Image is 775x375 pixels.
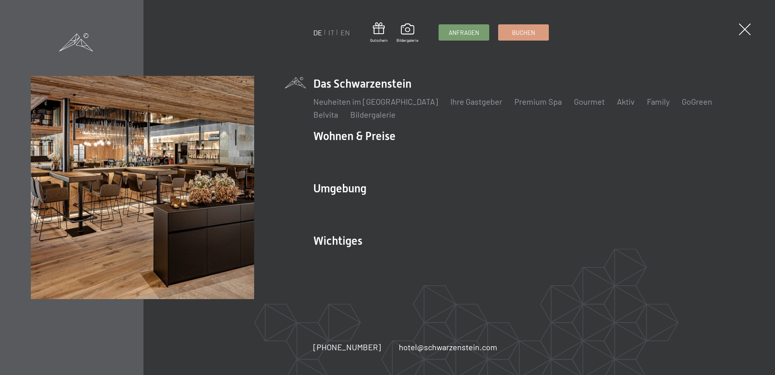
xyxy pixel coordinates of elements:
span: Gutschein [370,37,387,43]
a: GoGreen [682,97,712,106]
span: Buchen [512,28,535,37]
a: hotel@schwarzenstein.com [399,341,497,353]
a: Belvita [313,110,338,119]
span: Bildergalerie [396,37,418,43]
a: EN [340,28,350,37]
a: Buchen [499,25,548,40]
a: Bildergalerie [350,110,396,119]
a: [PHONE_NUMBER] [313,341,381,353]
a: Gourmet [574,97,605,106]
span: Anfragen [449,28,479,37]
a: Neuheiten im [GEOGRAPHIC_DATA] [313,97,438,106]
a: Gutschein [370,22,387,43]
a: Anfragen [439,25,489,40]
a: DE [313,28,322,37]
span: [PHONE_NUMBER] [313,342,381,352]
a: Bildergalerie [396,24,418,43]
a: Aktiv [617,97,635,106]
a: Ihre Gastgeber [450,97,502,106]
a: IT [328,28,334,37]
a: Family [647,97,670,106]
a: Premium Spa [514,97,562,106]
